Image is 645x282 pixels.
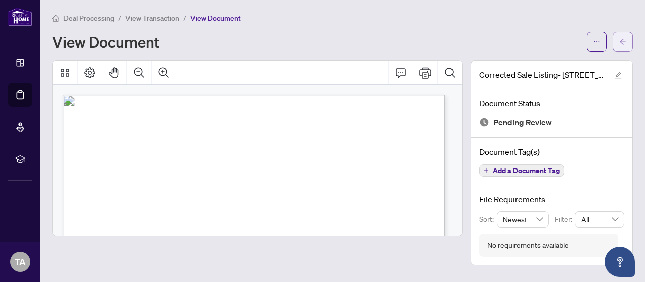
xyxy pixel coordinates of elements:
[63,14,114,23] span: Deal Processing
[479,97,624,109] h4: Document Status
[52,34,159,50] h1: View Document
[593,38,600,45] span: ellipsis
[479,164,564,177] button: Add a Document Tag
[125,14,179,23] span: View Transaction
[479,117,489,127] img: Document Status
[190,14,241,23] span: View Document
[619,38,626,45] span: arrow-left
[52,15,59,22] span: home
[479,69,605,81] span: Corrected Sale Listing- [STREET_ADDRESS]pdf
[484,168,489,173] span: plus
[555,214,575,225] p: Filter:
[479,193,624,205] h4: File Requirements
[615,72,622,79] span: edit
[605,247,635,277] button: Open asap
[493,167,560,174] span: Add a Document Tag
[15,255,26,269] span: TA
[479,146,624,158] h4: Document Tag(s)
[487,240,569,251] div: No requirements available
[8,8,32,26] img: logo
[503,212,543,227] span: Newest
[118,12,121,24] li: /
[479,214,497,225] p: Sort:
[183,12,186,24] li: /
[493,116,552,129] span: Pending Review
[581,212,618,227] span: All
